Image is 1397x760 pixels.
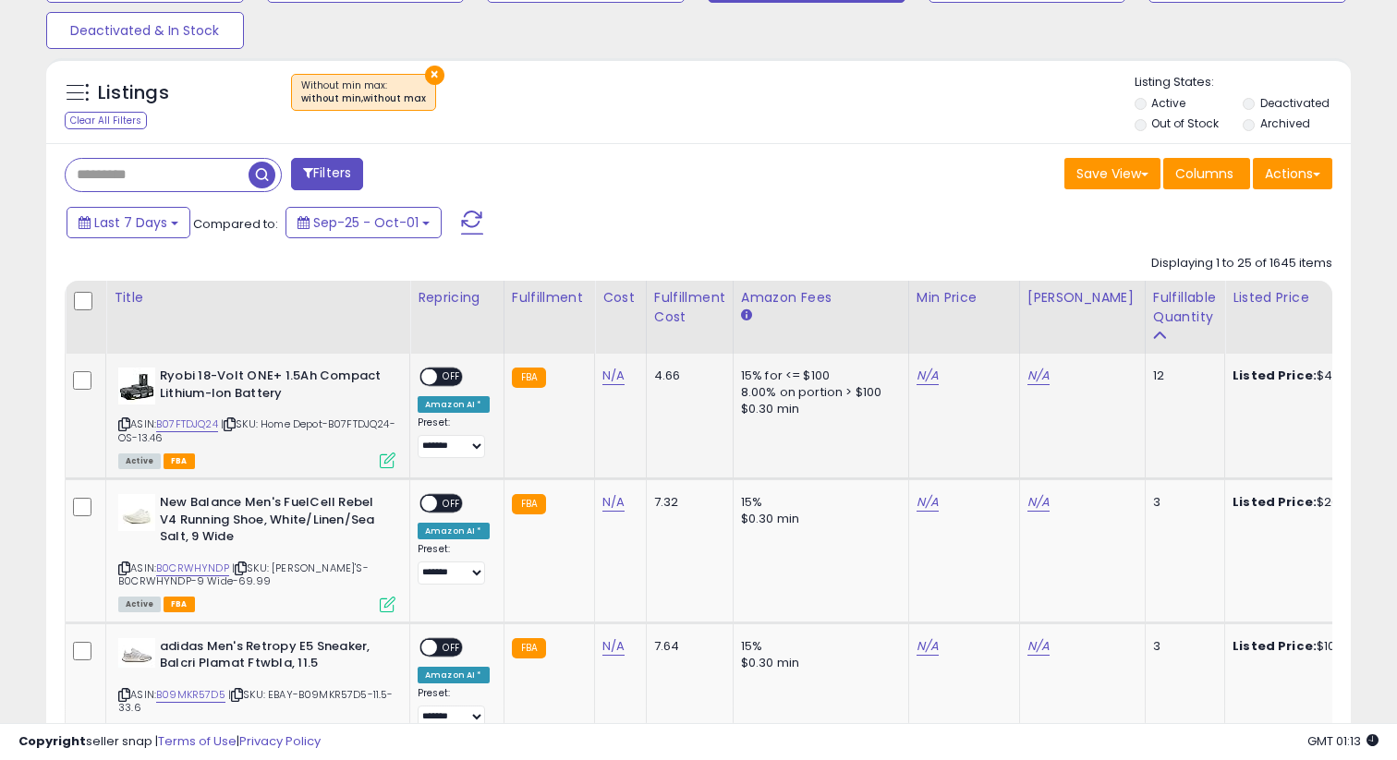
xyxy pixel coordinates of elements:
[741,655,894,671] div: $0.30 min
[917,367,939,385] a: N/A
[1027,637,1050,656] a: N/A
[1153,494,1210,511] div: 3
[156,687,225,703] a: B09MKR57D5
[65,112,147,129] div: Clear All Filters
[239,732,321,750] a: Privacy Policy
[67,207,190,238] button: Last 7 Days
[602,367,625,385] a: N/A
[1175,164,1233,183] span: Columns
[741,511,894,527] div: $0.30 min
[156,561,229,576] a: B0CRWHYNDP
[118,453,161,469] span: All listings currently available for purchase on Amazon
[512,368,546,388] small: FBA
[1233,367,1317,384] b: Listed Price:
[1233,288,1392,308] div: Listed Price
[1163,158,1250,189] button: Columns
[285,207,442,238] button: Sep-25 - Oct-01
[118,561,369,588] span: | SKU: [PERSON_NAME]'S-B0CRWHYNDP-9 Wide-69.99
[164,453,195,469] span: FBA
[917,637,939,656] a: N/A
[98,80,169,106] h5: Listings
[512,288,587,308] div: Fulfillment
[160,368,384,406] b: Ryobi 18-Volt ONE+ 1.5Ah Compact Lithium-Ion Battery
[418,543,490,585] div: Preset:
[118,638,395,737] div: ASIN:
[118,368,395,466] div: ASIN:
[741,368,894,384] div: 15% for <= $100
[654,638,719,655] div: 7.64
[654,288,725,327] div: Fulfillment Cost
[418,667,490,683] div: Amazon AI *
[418,523,490,539] div: Amazon AI *
[118,368,155,404] img: 415-9ylerPL._SL40_.jpg
[654,368,719,384] div: 4.66
[425,66,444,85] button: ×
[1151,95,1185,111] label: Active
[18,733,321,751] div: seller snap | |
[917,288,1012,308] div: Min Price
[118,638,155,668] img: 31Ne-9xo9HL._SL40_.jpg
[114,288,402,308] div: Title
[1233,494,1386,511] div: $200.00
[917,493,939,512] a: N/A
[418,416,490,458] div: Preset:
[1260,115,1310,131] label: Archived
[1153,638,1210,655] div: 3
[437,496,467,512] span: OFF
[118,597,161,612] span: All listings currently available for purchase on Amazon
[1233,637,1317,655] b: Listed Price:
[46,12,244,49] button: Deactivated & In Stock
[1151,255,1332,272] div: Displaying 1 to 25 of 1645 items
[602,288,638,308] div: Cost
[1253,158,1332,189] button: Actions
[1153,288,1217,327] div: Fulfillable Quantity
[418,687,490,729] div: Preset:
[654,494,719,511] div: 7.32
[118,687,394,715] span: | SKU: EBAY-B09MKR57D5-11.5-33.6
[160,638,384,677] b: adidas Men's Retropy E5 Sneaker, Balcri Plamat Ftwbla, 11.5
[160,494,384,550] b: New Balance Men's FuelCell Rebel V4 Running Shoe, White/Linen/Sea Salt, 9 Wide
[418,396,490,413] div: Amazon AI *
[1064,158,1160,189] button: Save View
[437,369,467,385] span: OFF
[1260,95,1330,111] label: Deactivated
[602,637,625,656] a: N/A
[313,213,419,232] span: Sep-25 - Oct-01
[301,92,426,105] div: without min,without max
[1233,368,1386,384] div: $40.00
[164,597,195,612] span: FBA
[1233,638,1386,655] div: $100.00
[158,732,237,750] a: Terms of Use
[1027,367,1050,385] a: N/A
[1307,732,1379,750] span: 2025-10-9 01:13 GMT
[741,384,894,401] div: 8.00% on portion > $100
[193,215,278,233] span: Compared to:
[94,213,167,232] span: Last 7 Days
[741,401,894,417] div: $0.30 min
[118,494,395,610] div: ASIN:
[156,416,218,432] a: B07FTDJQ24
[1027,288,1137,308] div: [PERSON_NAME]
[741,308,752,324] small: Amazon Fees.
[1135,74,1352,91] p: Listing States:
[291,158,363,190] button: Filters
[741,494,894,511] div: 15%
[1233,493,1317,511] b: Listed Price:
[118,494,155,531] img: 21YaNR5DPCL._SL40_.jpg
[741,638,894,655] div: 15%
[1027,493,1050,512] a: N/A
[512,494,546,514] small: FBA
[512,638,546,658] small: FBA
[418,288,496,308] div: Repricing
[1151,115,1219,131] label: Out of Stock
[1153,368,1210,384] div: 12
[741,288,901,308] div: Amazon Fees
[118,416,395,444] span: | SKU: Home Depot-B07FTDJQ24-OS-13.46
[602,493,625,512] a: N/A
[301,78,426,106] span: Without min max :
[18,732,86,750] strong: Copyright
[437,639,467,655] span: OFF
